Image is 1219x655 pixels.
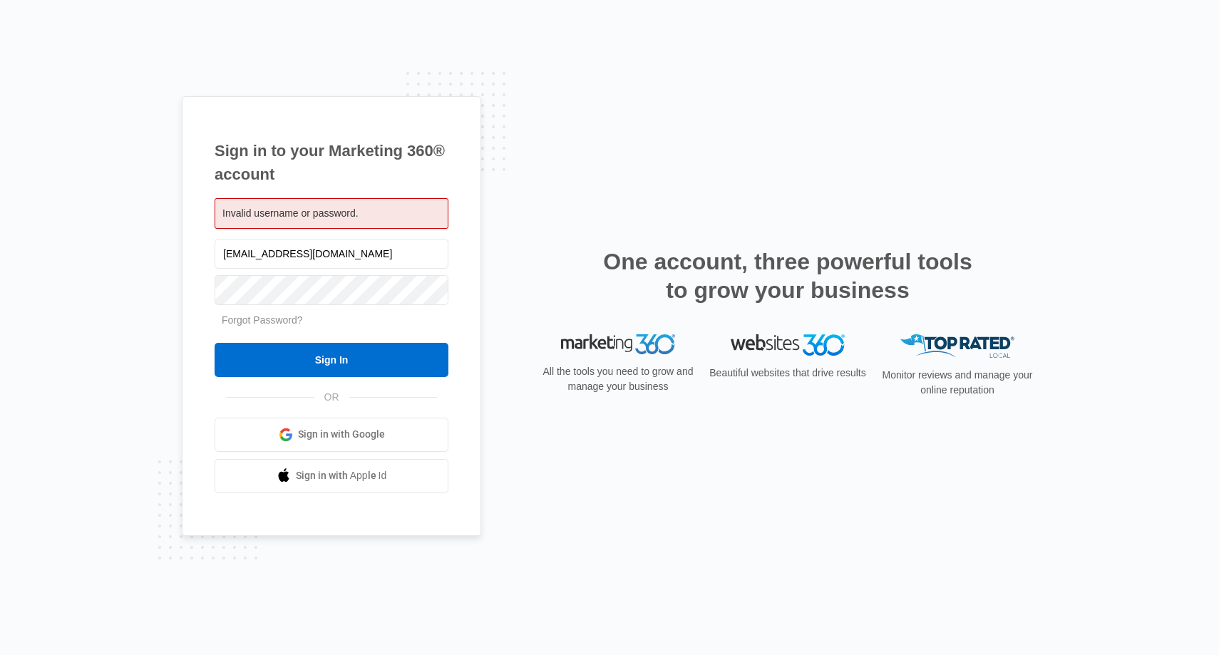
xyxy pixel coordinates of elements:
[215,139,448,186] h1: Sign in to your Marketing 360® account
[298,427,385,442] span: Sign in with Google
[215,459,448,493] a: Sign in with Apple Id
[296,468,387,483] span: Sign in with Apple Id
[314,390,349,405] span: OR
[878,368,1037,398] p: Monitor reviews and manage your online reputation
[599,247,977,304] h2: One account, three powerful tools to grow your business
[215,418,448,452] a: Sign in with Google
[538,364,698,394] p: All the tools you need to grow and manage your business
[215,343,448,377] input: Sign In
[708,366,868,381] p: Beautiful websites that drive results
[731,334,845,355] img: Websites 360
[222,314,303,326] a: Forgot Password?
[561,334,675,354] img: Marketing 360
[215,239,448,269] input: Email
[900,334,1014,358] img: Top Rated Local
[222,207,359,219] span: Invalid username or password.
